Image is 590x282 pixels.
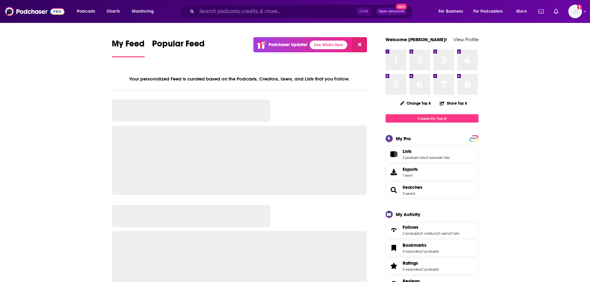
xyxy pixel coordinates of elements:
span: For Business [439,7,463,16]
a: Exports [386,164,479,180]
div: Your personalized Feed is curated based on the Podcasts, Creators, Users, and Lists that you Follow. [112,68,367,89]
span: Popular Feed [152,38,205,53]
div: Search podcasts, credits, & more... [186,4,418,19]
a: Show notifications dropdown [551,6,561,17]
a: See What's New [310,41,347,49]
a: 0 creators [421,231,437,236]
svg: Add a profile image [577,5,582,10]
button: open menu [128,7,162,16]
a: View Profile [453,37,479,42]
a: Show notifications dropdown [536,6,546,17]
a: Charts [103,7,124,16]
span: Podcasts [77,7,95,16]
span: Lists [386,146,479,163]
span: , [449,231,450,236]
button: Show profile menu [568,5,582,18]
a: 0 episodes [403,249,421,254]
span: Ratings [403,260,418,266]
div: My Pro [396,136,411,141]
a: My Feed [112,38,145,57]
a: Lists [388,150,400,158]
button: Share Top 8 [439,97,467,109]
a: Create My Top 8 [386,114,479,123]
span: Exports [403,167,418,172]
a: Follows [388,226,400,234]
a: Popular Feed [152,38,205,57]
a: PRO [470,136,478,141]
a: 2 podcast lists [403,155,426,160]
button: open menu [469,7,512,16]
img: Podchaser - Follow, Share and Rate Podcasts [5,6,64,17]
button: Change Top 8 [396,99,435,107]
span: Ratings [386,258,479,274]
span: My Feed [112,38,145,53]
a: Searches [388,186,400,194]
a: Ratings [403,260,439,266]
a: 3 saved [403,191,415,196]
a: 0 lists [450,231,459,236]
span: , [426,155,426,160]
a: 0 episodes [403,267,421,271]
span: Ctrl K [356,7,371,15]
a: Welcome [PERSON_NAME]! [386,37,447,42]
img: User Profile [568,5,582,18]
a: Searches [403,184,422,190]
span: Monitoring [132,7,154,16]
a: 2 podcasts [403,231,420,236]
span: Exports [388,168,400,176]
button: open menu [434,7,471,16]
span: For Podcasters [473,7,503,16]
a: Ratings [388,262,400,270]
span: More [516,7,527,16]
button: open menu [512,7,535,16]
a: Bookmarks [388,244,400,252]
span: , [421,249,421,254]
p: Podchaser Update! [269,42,307,47]
span: 1 item [403,173,418,178]
span: Open Advanced [379,10,404,13]
a: 0 podcasts [421,249,439,254]
span: Lists [403,149,412,154]
span: , [421,267,421,271]
div: My Activity [396,211,420,217]
a: Follows [403,224,459,230]
span: Follows [386,222,479,238]
a: 0 episode lists [426,155,450,160]
input: Search podcasts, credits, & more... [197,7,356,16]
span: Logged in as amooers [568,5,582,18]
a: Bookmarks [403,242,439,248]
a: 0 users [438,231,449,236]
button: Open AdvancedNew [376,8,407,15]
span: Bookmarks [403,242,426,248]
span: New [396,4,407,10]
span: Follows [403,224,418,230]
button: open menu [72,7,103,16]
span: Searches [386,182,479,198]
span: Charts [107,7,120,16]
span: Bookmarks [386,240,479,256]
a: 0 podcasts [421,267,439,271]
a: Lists [403,149,450,154]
